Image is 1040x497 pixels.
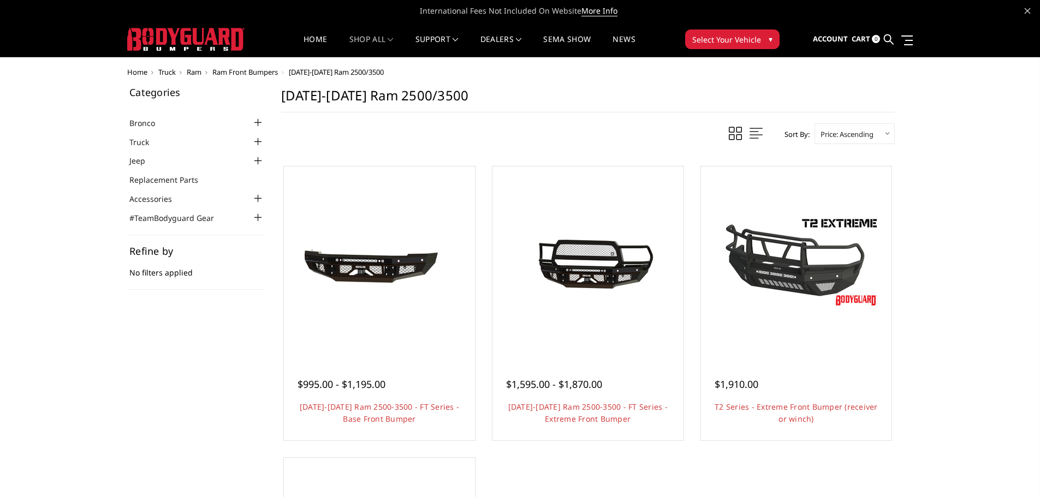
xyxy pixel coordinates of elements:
[129,174,212,185] a: Replacement Parts
[129,117,169,129] a: Bronco
[778,126,810,142] label: Sort By:
[715,402,878,424] a: T2 Series - Extreme Front Bumper (receiver or winch)
[692,34,761,45] span: Select Your Vehicle
[212,67,278,77] a: Ram Front Bumpers
[129,212,228,224] a: #TeamBodyguard Gear
[127,67,147,77] a: Home
[129,136,163,148] a: Truck
[508,402,668,424] a: [DATE]-[DATE] Ram 2500-3500 - FT Series - Extreme Front Bumper
[852,34,870,44] span: Cart
[872,35,880,43] span: 0
[129,246,265,290] div: No filters applied
[129,155,159,166] a: Jeep
[300,402,459,424] a: [DATE]-[DATE] Ram 2500-3500 - FT Series - Base Front Bumper
[852,25,880,54] a: Cart 0
[506,378,602,391] span: $1,595.00 - $1,870.00
[304,35,327,57] a: Home
[129,246,265,256] h5: Refine by
[813,25,848,54] a: Account
[769,33,772,45] span: ▾
[289,67,384,77] span: [DATE]-[DATE] Ram 2500/3500
[129,87,265,97] h5: Categories
[287,169,472,355] a: 2010-2018 Ram 2500-3500 - FT Series - Base Front Bumper 2010-2018 Ram 2500-3500 - FT Series - Bas...
[715,378,758,391] span: $1,910.00
[349,35,394,57] a: shop all
[158,67,176,77] a: Truck
[543,35,591,57] a: SEMA Show
[298,378,385,391] span: $995.00 - $1,195.00
[281,87,895,112] h1: [DATE]-[DATE] Ram 2500/3500
[480,35,522,57] a: Dealers
[813,34,848,44] span: Account
[685,29,780,49] button: Select Your Vehicle
[704,169,889,355] a: T2 Series - Extreme Front Bumper (receiver or winch) T2 Series - Extreme Front Bumper (receiver o...
[187,67,201,77] a: Ram
[495,169,681,355] a: 2010-2018 Ram 2500-3500 - FT Series - Extreme Front Bumper 2010-2018 Ram 2500-3500 - FT Series - ...
[613,35,635,57] a: News
[415,35,459,57] a: Support
[581,5,617,16] a: More Info
[129,193,186,205] a: Accessories
[127,28,245,51] img: BODYGUARD BUMPERS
